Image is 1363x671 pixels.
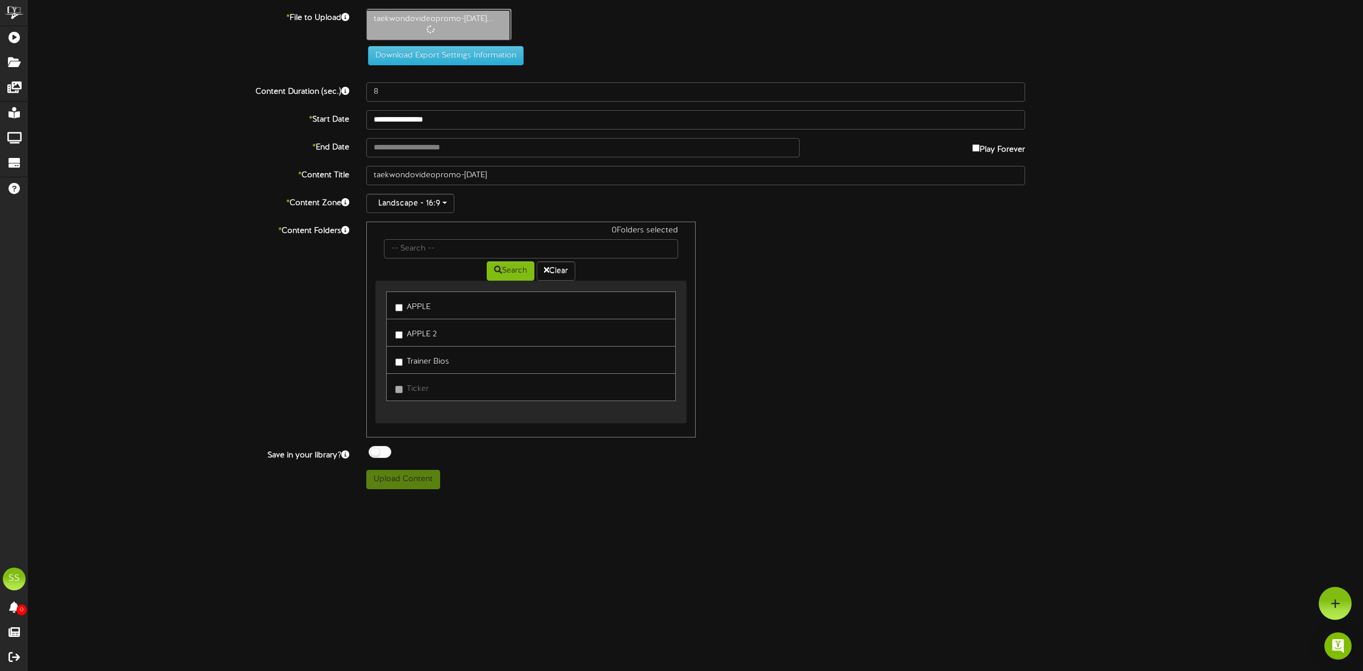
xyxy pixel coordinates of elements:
[366,470,440,489] button: Upload Content
[487,261,534,281] button: Search
[366,194,454,213] button: Landscape - 16:9
[20,9,358,24] label: File to Upload
[395,325,437,340] label: APPLE 2
[395,359,403,366] input: Trainer Bios
[20,110,358,126] label: Start Date
[20,82,358,98] label: Content Duration (sec.)
[537,261,575,281] button: Clear
[972,144,980,152] input: Play Forever
[395,386,403,393] input: Ticker
[20,446,358,461] label: Save in your library?
[395,304,403,311] input: APPLE
[20,194,358,209] label: Content Zone
[972,138,1025,156] label: Play Forever
[395,298,430,313] label: APPLE
[16,605,27,615] span: 0
[375,225,687,239] div: 0 Folders selected
[20,166,358,181] label: Content Title
[3,568,26,590] div: SS
[368,46,524,65] button: Download Export Settings Information
[395,352,449,368] label: Trainer Bios
[384,239,678,259] input: -- Search --
[366,166,1025,185] input: Title of this Content
[407,385,429,393] span: Ticker
[20,222,358,237] label: Content Folders
[395,331,403,339] input: APPLE 2
[362,51,524,60] a: Download Export Settings Information
[20,138,358,153] label: End Date
[1324,632,1352,660] div: Open Intercom Messenger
